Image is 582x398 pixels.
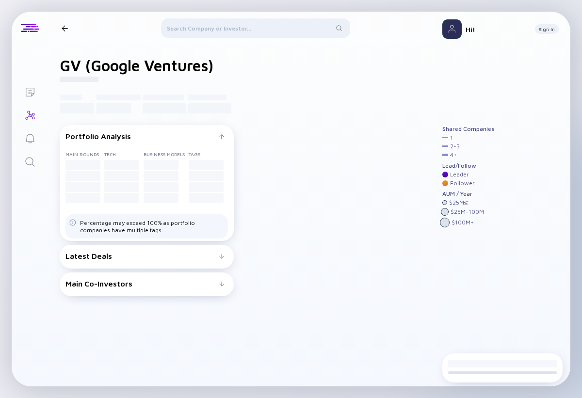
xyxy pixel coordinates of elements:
a: Search [12,149,48,173]
div: Main rounds [65,151,104,157]
div: $ 25M - 100M [451,208,484,215]
div: Latest Deals [65,252,219,260]
div: 4 + [450,152,457,159]
div: 2 - 3 [450,143,460,150]
div: Tags [189,151,227,157]
div: Main Co-Investors [65,279,219,288]
div: Lead/Follow [442,162,494,169]
a: Reminders [12,126,48,149]
div: Portfolio Analysis [65,132,219,141]
a: Lists [12,80,48,103]
div: AUM / Year [442,191,494,197]
div: ≤ [464,199,468,206]
a: Investor Map [12,103,48,126]
div: Follower [450,180,475,187]
div: Business Models [144,151,189,157]
button: Sign In [535,24,559,34]
div: Leader [450,171,469,178]
img: Profile Picture [442,19,462,39]
h1: GV (Google Ventures) [60,56,213,75]
img: graph-loading.svg [248,123,427,278]
div: $ 25M [449,199,468,206]
div: 1 [450,134,453,141]
div: Hi! [466,25,527,33]
img: Tags Dislacimer info icon [69,219,76,226]
div: Tech [104,151,143,157]
div: Percentage may exceed 100% as portfolio companies have multiple tags. [80,219,224,234]
div: $ 100M + [452,219,474,226]
div: Shared Companies [442,126,494,132]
